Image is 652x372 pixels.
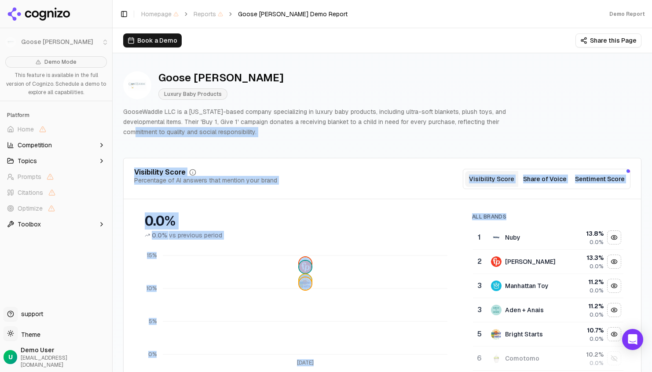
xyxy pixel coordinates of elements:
[299,278,311,290] img: bright starts
[238,10,348,18] span: Goose [PERSON_NAME] Demo Report
[21,354,109,368] span: [EMAIL_ADDRESS][DOMAIN_NAME]
[590,263,604,270] span: 0.0%
[21,346,109,354] span: Demo User
[123,71,151,99] img: Goose Waddle
[491,329,502,339] img: bright starts
[565,229,603,238] div: 13.8 %
[491,353,502,364] img: comotomo
[607,279,621,293] button: Hide manhattan toy data
[194,10,223,18] span: Reports
[473,298,623,322] tr: 3aden + anaisAden + Anais11.2%0.0%Hide aden + anais data
[147,252,157,259] tspan: 15%
[44,58,77,66] span: Demo Mode
[123,107,517,137] p: GooseWaddle LLC is a [US_STATE]-based company specializing in luxury baby products, including ult...
[473,322,623,346] tr: 5bright startsBright Starts10.7%0.0%Hide bright starts data
[4,108,109,122] div: Platform
[473,226,623,250] tr: 1nubyNuby13.8%0.0%Hide nuby data
[473,346,623,371] tr: 6comotomoComotomo10.2%0.0%Show comotomo data
[505,354,539,363] div: Comotomo
[465,171,518,187] button: Visibility Score
[607,351,621,365] button: Show comotomo data
[297,359,314,366] tspan: [DATE]
[590,360,604,367] span: 0.0%
[149,318,157,325] tspan: 5%
[491,305,502,315] img: aden + anais
[4,154,109,168] button: Topics
[607,230,621,244] button: Hide nuby data
[476,232,482,243] div: 1
[607,303,621,317] button: Hide aden + anais data
[607,327,621,341] button: Hide bright starts data
[152,231,167,240] span: 0.0%
[4,217,109,231] button: Toolbox
[299,274,311,287] img: aden + anais
[575,33,641,47] button: Share this Page
[491,256,502,267] img: fisher-price
[607,255,621,269] button: Hide fisher-price data
[565,253,603,262] div: 13.3 %
[18,310,43,318] span: support
[505,281,549,290] div: Manhattan Toy
[565,277,603,286] div: 11.2 %
[8,353,13,361] span: U
[18,204,43,213] span: Optimize
[145,213,454,229] div: 0.0%
[473,274,623,298] tr: 3manhattan toyManhattan Toy11.2%0.0%Hide manhattan toy data
[476,329,482,339] div: 5
[141,10,348,18] nav: breadcrumb
[472,213,623,220] div: All Brands
[590,336,604,343] span: 0.0%
[518,171,571,187] button: Share of Voice
[134,176,277,185] div: Percentage of AI answers that mention your brand
[18,188,43,197] span: Citations
[158,71,284,85] div: Goose [PERSON_NAME]
[505,306,544,314] div: Aden + Anais
[590,287,604,294] span: 0.0%
[476,353,482,364] div: 6
[476,305,482,315] div: 3
[565,302,603,310] div: 11.2 %
[169,231,222,240] span: vs previous period
[148,351,157,358] tspan: 0%
[473,250,623,274] tr: 2fisher-price[PERSON_NAME]13.3%0.0%Hide fisher-price data
[476,256,482,267] div: 2
[18,331,40,339] span: Theme
[134,169,186,176] div: Visibility Score
[491,232,502,243] img: nuby
[18,172,41,181] span: Prompts
[565,350,603,359] div: 10.2 %
[590,311,604,318] span: 0.0%
[299,258,311,270] img: nuby
[622,329,643,350] div: Open Intercom Messenger
[141,10,179,18] span: Homepage
[18,125,34,134] span: Home
[158,88,227,100] span: Luxury Baby Products
[571,171,628,187] button: Sentiment Score
[476,281,482,291] div: 3
[299,261,311,273] img: fisher-price
[505,233,520,242] div: Nuby
[505,330,543,339] div: Bright Starts
[123,33,182,47] button: Book a Demo
[590,239,604,246] span: 0.0%
[147,285,157,292] tspan: 10%
[491,281,502,291] img: manhattan toy
[18,220,41,229] span: Toolbox
[609,11,645,18] div: Demo Report
[18,141,52,150] span: Competition
[18,157,37,165] span: Topics
[565,326,603,335] div: 10.7 %
[4,138,109,152] button: Competition
[5,71,107,97] p: This feature is available in the full version of Cognizo. Schedule a demo to explore all capabili...
[505,257,556,266] div: [PERSON_NAME]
